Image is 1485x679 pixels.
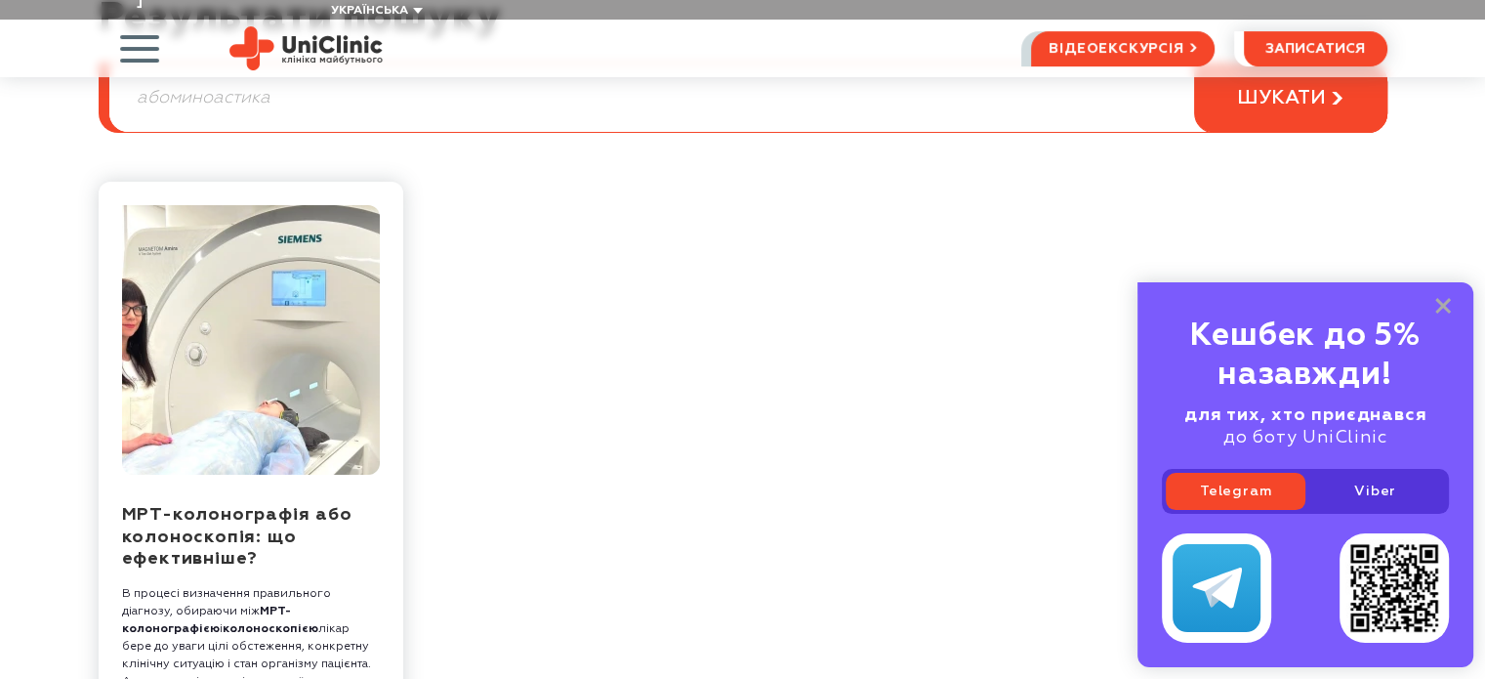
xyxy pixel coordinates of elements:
a: відеоекскурсія [1031,31,1214,66]
span: записатися [1265,42,1365,56]
span: шукати [1237,86,1326,110]
strong: колоноскопією [223,623,318,635]
div: Кешбек до 5% назавжди! [1162,317,1449,395]
span: відеоекскурсія [1049,32,1183,65]
button: записатися [1244,31,1387,66]
strong: МРТ-колонографією [122,606,291,635]
img: Uniclinic [229,26,383,70]
span: Українська [331,5,408,17]
a: Telegram [1166,473,1305,510]
a: Viber [1305,473,1445,510]
a: МРТ-колонографія або колоноскопія: що ефективніше? [122,506,352,568]
img: МРТ-колонографія або колоноскопія: що ефективніше? [122,205,380,475]
b: для тих, хто приєднався [1184,406,1426,424]
button: Українська [326,4,423,19]
div: до боту UniClinic [1162,404,1449,449]
button: шукати [1194,63,1387,133]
